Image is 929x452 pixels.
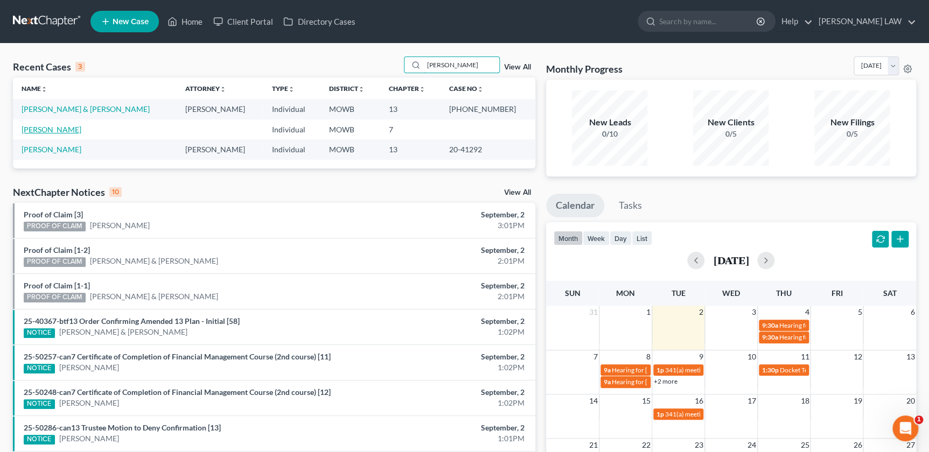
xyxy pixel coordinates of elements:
[477,86,484,93] i: unfold_more
[365,422,525,433] div: September, 2
[365,280,525,291] div: September, 2
[713,255,749,266] h2: [DATE]
[852,394,863,407] span: 19
[693,129,769,139] div: 0/5
[910,306,916,319] span: 6
[365,387,525,398] div: September, 2
[564,288,580,298] span: Sun
[13,186,122,199] div: NextChapter Notices
[831,288,842,298] span: Fri
[722,288,740,298] span: Wed
[746,394,757,407] span: 17
[24,423,221,432] a: 25-50286-can13 Trustee Motion to Deny Confirmation [13]
[572,129,647,139] div: 0/10
[671,288,685,298] span: Tue
[776,12,812,31] a: Help
[504,63,531,71] a: View All
[572,116,647,129] div: New Leads
[762,333,778,341] span: 9:30a
[365,220,525,231] div: 3:01PM
[856,306,863,319] span: 5
[693,116,769,129] div: New Clients
[762,366,779,374] span: 1:30p
[365,245,525,256] div: September, 2
[380,99,441,119] td: 13
[799,350,810,363] span: 11
[365,256,525,266] div: 2:01PM
[365,351,525,362] div: September, 2
[892,415,918,441] iframe: Intercom live chat
[546,194,604,217] a: Calendar
[604,378,611,386] span: 9a
[24,293,86,302] div: PROOF OF CLAIM
[665,410,769,418] span: 341(a) meeting for [PERSON_NAME]
[288,86,295,93] i: unfold_more
[208,12,278,31] a: Client Portal
[113,18,149,26] span: New Case
[905,439,916,451] span: 27
[698,350,704,363] span: 9
[59,327,187,337] a: [PERSON_NAME] & [PERSON_NAME]
[592,350,599,363] span: 7
[804,306,810,319] span: 4
[365,433,525,444] div: 1:01PM
[24,328,55,338] div: NOTICE
[90,256,218,266] a: [PERSON_NAME] & [PERSON_NAME]
[263,139,320,159] td: Individual
[365,316,525,327] div: September, 2
[320,99,380,119] td: MOWB
[852,439,863,451] span: 26
[604,366,611,374] span: 9a
[41,86,47,93] i: unfold_more
[13,60,85,73] div: Recent Cases
[554,231,583,245] button: month
[694,439,704,451] span: 23
[278,12,360,31] a: Directory Cases
[814,116,890,129] div: New Filings
[24,316,240,326] a: 25-40367-btf13 Order Confirming Amended 13 Plan - Initial [58]
[329,84,365,93] a: Districtunfold_more
[799,439,810,451] span: 25
[75,62,85,72] div: 3
[799,394,810,407] span: 18
[632,231,652,245] button: list
[380,139,441,159] td: 13
[905,394,916,407] span: 20
[610,231,632,245] button: day
[779,321,920,329] span: Hearing for [PERSON_NAME] & [PERSON_NAME]
[59,433,119,444] a: [PERSON_NAME]
[24,352,331,361] a: 25-50257-can7 Certificate of Completion of Financial Management Course (2nd course) [11]
[380,119,441,139] td: 7
[616,288,635,298] span: Mon
[583,231,610,245] button: week
[388,84,425,93] a: Chapterunfold_more
[90,291,218,302] a: [PERSON_NAME] & [PERSON_NAME]
[177,139,263,159] td: [PERSON_NAME]
[220,86,226,93] i: unfold_more
[612,366,696,374] span: Hearing for [PERSON_NAME]
[162,12,208,31] a: Home
[24,222,86,231] div: PROOF OF CLAIM
[424,57,499,73] input: Search by name...
[320,119,380,139] td: MOWB
[24,210,83,219] a: Proof of Claim [3]
[746,350,757,363] span: 10
[762,321,778,329] span: 9:30a
[449,84,484,93] a: Case Nounfold_more
[656,366,664,374] span: 1p
[914,415,923,424] span: 1
[852,350,863,363] span: 12
[365,398,525,408] div: 1:02PM
[441,99,535,119] td: [PHONE_NUMBER]
[24,364,55,373] div: NOTICE
[22,145,81,154] a: [PERSON_NAME]
[814,129,890,139] div: 0/5
[177,99,263,119] td: [PERSON_NAME]
[59,398,119,408] a: [PERSON_NAME]
[813,12,916,31] a: [PERSON_NAME] LAW
[641,439,652,451] span: 22
[546,62,623,75] h3: Monthly Progress
[263,119,320,139] td: Individual
[320,139,380,159] td: MOWB
[780,366,876,374] span: Docket Text: for [PERSON_NAME]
